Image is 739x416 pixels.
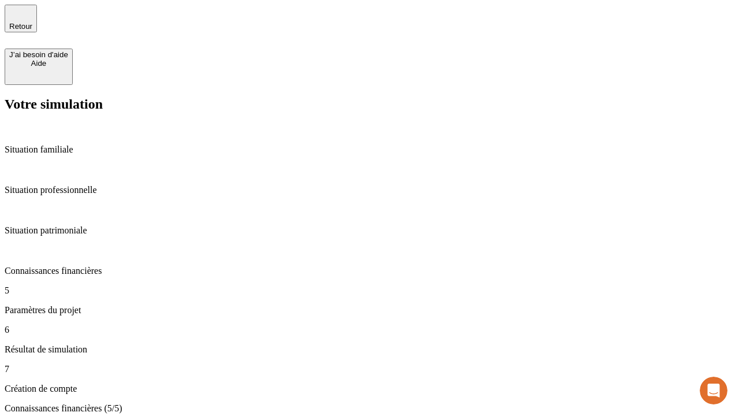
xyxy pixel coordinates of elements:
p: Connaissances financières [5,266,734,276]
p: Paramètres du projet [5,305,734,315]
iframe: Intercom live chat [700,377,727,404]
button: J’ai besoin d'aideAide [5,49,73,85]
p: 6 [5,325,734,335]
div: Ouvrir le Messenger Intercom [5,5,318,36]
button: Retour [5,5,37,32]
div: Aide [9,59,68,68]
p: Connaissances financières (5/5) [5,403,734,414]
span: Retour [9,22,32,31]
p: 5 [5,285,734,296]
h2: Votre simulation [5,96,734,112]
p: 7 [5,364,734,374]
p: Situation professionnelle [5,185,734,195]
div: L’équipe répond généralement dans un délai de quelques minutes. [12,19,284,31]
p: Situation patrimoniale [5,225,734,236]
p: Résultat de simulation [5,344,734,355]
p: Situation familiale [5,144,734,155]
p: Création de compte [5,384,734,394]
div: Vous avez besoin d’aide ? [12,10,284,19]
div: J’ai besoin d'aide [9,50,68,59]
